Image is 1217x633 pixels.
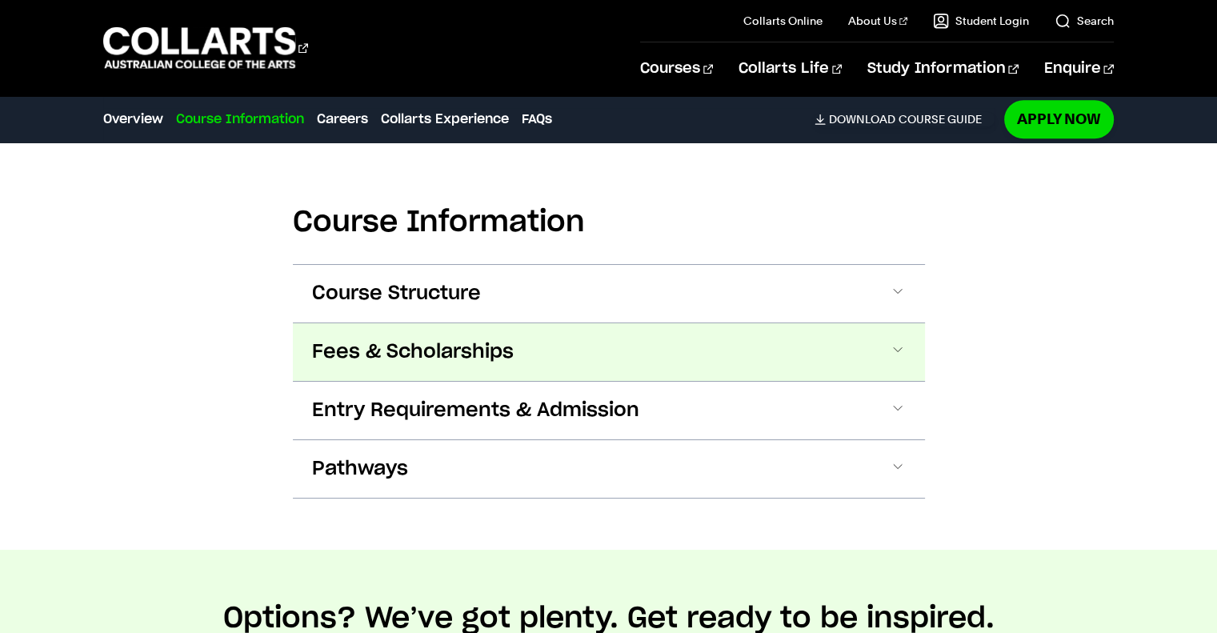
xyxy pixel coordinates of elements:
[848,13,907,29] a: About Us
[312,456,408,482] span: Pathways
[293,382,925,439] button: Entry Requirements & Admission
[867,42,1018,95] a: Study Information
[1055,13,1114,29] a: Search
[176,110,304,129] a: Course Information
[103,25,308,70] div: Go to homepage
[293,205,925,240] h2: Course Information
[103,110,163,129] a: Overview
[1044,42,1114,95] a: Enquire
[317,110,368,129] a: Careers
[312,281,481,306] span: Course Structure
[312,398,639,423] span: Entry Requirements & Admission
[293,265,925,323] button: Course Structure
[640,42,713,95] a: Courses
[1004,100,1114,138] a: Apply Now
[743,13,823,29] a: Collarts Online
[381,110,509,129] a: Collarts Experience
[739,42,842,95] a: Collarts Life
[815,112,995,126] a: DownloadCourse Guide
[293,440,925,498] button: Pathways
[829,112,895,126] span: Download
[293,323,925,381] button: Fees & Scholarships
[933,13,1029,29] a: Student Login
[312,339,514,365] span: Fees & Scholarships
[522,110,552,129] a: FAQs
